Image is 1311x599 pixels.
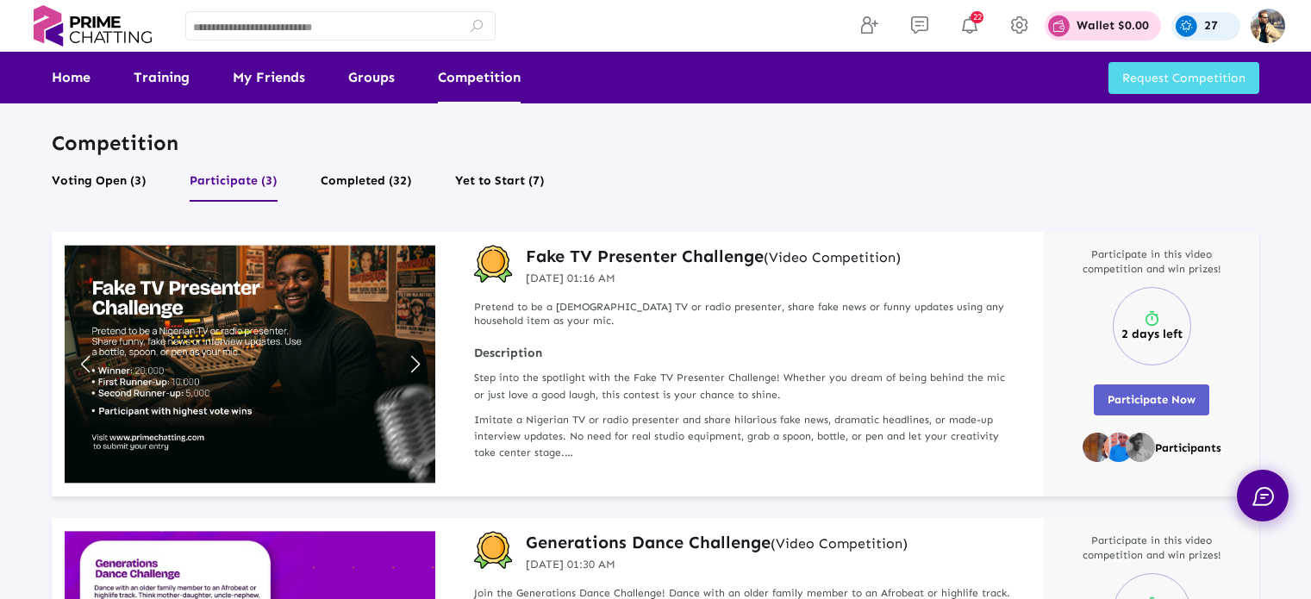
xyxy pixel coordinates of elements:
[526,245,901,267] a: Fake TV Presenter Challenge(Video Competition)
[771,535,908,552] small: (Video Competition)
[438,52,521,103] a: Competition
[526,531,908,553] a: Generations Dance Challenge(Video Competition)
[52,169,147,202] button: Voting Open (3)
[526,556,908,573] p: [DATE] 01:30 AM
[52,129,1259,156] p: Competition
[1143,310,1160,328] img: timer.svg
[190,169,278,202] button: Participate (3)
[526,531,908,553] h3: Generations Dance Challenge
[1204,20,1218,32] p: 27
[1104,433,1133,462] img: 685ac97471744e6fe051d443_1755610091860.png
[474,346,1018,361] strong: Description
[1121,328,1183,341] p: 2 days left
[474,245,513,284] img: competition-badge.svg
[1094,384,1209,415] button: Participate Now
[971,11,983,23] span: 22
[1251,9,1285,43] img: img
[1126,433,1155,462] img: 68701a5c75df9738c07e6f78_1754260010868.png
[348,52,395,103] a: Groups
[1155,441,1221,456] p: Participants
[65,245,435,484] div: 1 / 1
[65,245,435,484] img: compititionbanner1752867994-ddK3S.jpg
[403,346,427,384] a: Next slide
[526,270,901,287] p: [DATE] 01:16 AM
[474,531,513,570] img: competition-badge.svg
[455,169,545,202] button: Yet to Start (7)
[474,412,1018,462] p: Imitate a Nigerian TV or radio presenter and share hilarious fake news, dramatic headlines, or ma...
[52,52,91,103] a: Home
[1074,247,1229,277] p: Participate in this video competition and win prizes!
[134,52,190,103] a: Training
[73,346,97,384] a: Previous slide
[1083,433,1112,462] img: ad2Ew094.png
[474,300,1018,329] p: Pretend to be a [DEMOGRAPHIC_DATA] TV or radio presenter, share fake news or funny updates using ...
[26,5,159,47] img: logo
[1108,393,1196,406] span: Participate Now
[526,245,901,267] h3: Fake TV Presenter Challenge
[1074,533,1229,563] p: Participate in this video competition and win prizes!
[233,52,305,103] a: My Friends
[764,249,901,265] small: (Video Competition)
[1108,62,1259,94] button: Request Competition
[1122,71,1245,85] span: Request Competition
[1252,487,1274,506] img: chat.svg
[474,370,1018,402] p: Step into the spotlight with the Fake TV Presenter Challenge! Whether you dream of being behind t...
[321,169,412,202] button: Completed (32)
[1077,20,1149,32] p: Wallet $0.00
